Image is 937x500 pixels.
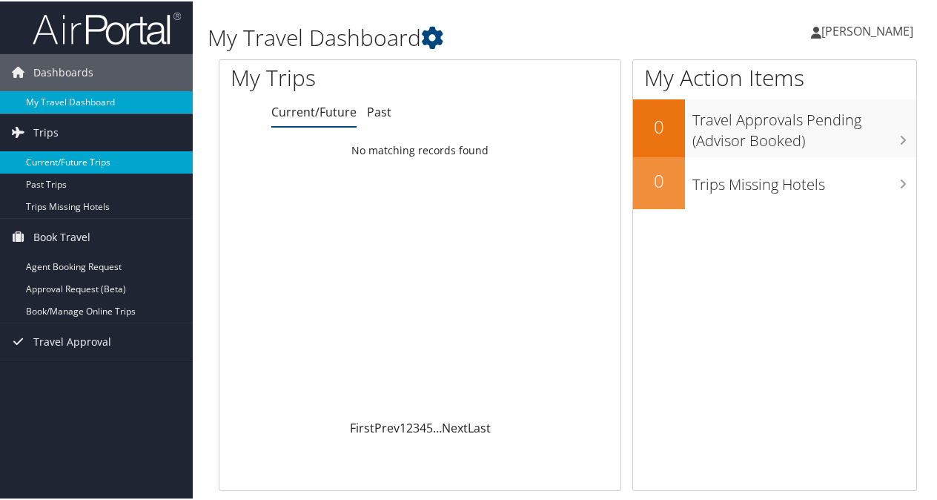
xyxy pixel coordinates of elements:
h3: Trips Missing Hotels [692,165,916,194]
a: 5 [426,418,433,435]
h2: 0 [633,167,685,192]
span: Trips [33,113,59,150]
a: Prev [374,418,400,435]
a: First [350,418,374,435]
a: 4 [420,418,426,435]
a: Last [468,418,491,435]
h1: My Trips [231,61,443,92]
span: [PERSON_NAME] [821,22,913,38]
a: 0Trips Missing Hotels [633,156,916,208]
a: Current/Future [271,102,357,119]
span: Dashboards [33,53,93,90]
a: 3 [413,418,420,435]
h3: Travel Approvals Pending (Advisor Booked) [692,101,916,150]
a: 1 [400,418,406,435]
span: … [433,418,442,435]
h1: My Travel Dashboard [208,21,688,52]
a: [PERSON_NAME] [811,7,928,52]
h1: My Action Items [633,61,916,92]
span: Travel Approval [33,322,111,359]
a: 0Travel Approvals Pending (Advisor Booked) [633,98,916,155]
span: Book Travel [33,217,90,254]
a: Next [442,418,468,435]
h2: 0 [633,113,685,138]
a: Past [367,102,391,119]
img: airportal-logo.png [33,10,181,45]
td: No matching records found [219,136,620,162]
a: 2 [406,418,413,435]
